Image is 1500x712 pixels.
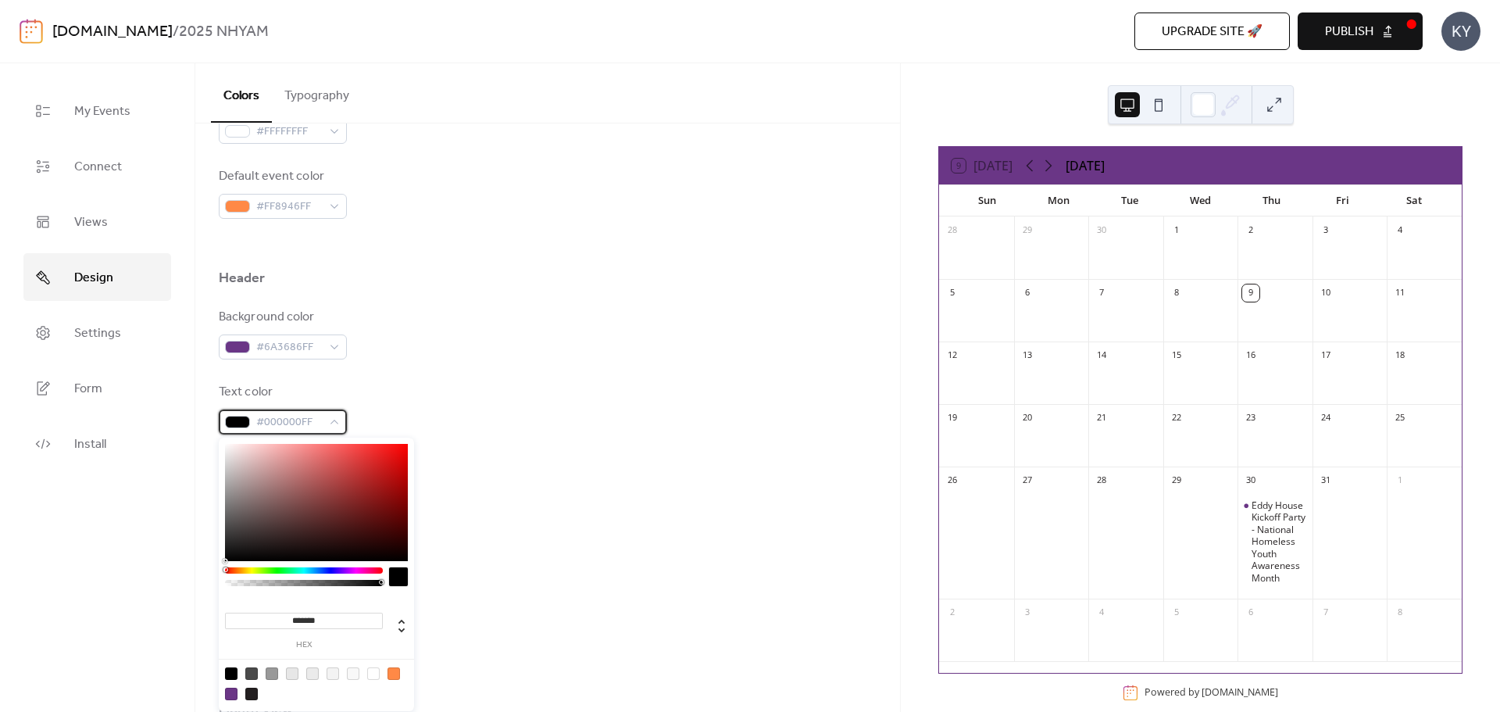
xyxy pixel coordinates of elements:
[1093,472,1110,489] div: 28
[225,667,237,680] div: rgb(0, 0, 0)
[23,309,171,356] a: Settings
[256,413,322,432] span: #000000FF
[367,667,380,680] div: rgb(255, 255, 255)
[1307,185,1378,216] div: Fri
[944,410,961,427] div: 19
[1391,222,1409,239] div: 4
[74,432,106,456] span: Install
[1317,604,1334,621] div: 7
[1242,410,1259,427] div: 23
[74,210,108,234] span: Views
[256,198,322,216] span: #FF8946FF
[1317,347,1334,364] div: 17
[219,308,344,327] div: Background color
[23,253,171,301] a: Design
[1236,185,1307,216] div: Thu
[245,688,258,700] div: rgb(35, 31, 32)
[1019,472,1036,489] div: 27
[1019,410,1036,427] div: 20
[944,284,961,302] div: 5
[1391,284,1409,302] div: 11
[1168,347,1185,364] div: 15
[1134,13,1290,50] button: Upgrade site 🚀
[1242,222,1259,239] div: 2
[1242,347,1259,364] div: 16
[1378,185,1449,216] div: Sat
[1252,499,1306,585] div: Eddy House Kickoff Party - National Homeless Youth Awareness Month
[1145,686,1278,699] div: Powered by
[272,63,362,121] button: Typography
[266,667,278,680] div: rgb(153, 153, 153)
[1317,410,1334,427] div: 24
[1317,472,1334,489] div: 31
[327,667,339,680] div: rgb(243, 243, 243)
[52,17,173,47] a: [DOMAIN_NAME]
[286,667,298,680] div: rgb(231, 231, 231)
[347,667,359,680] div: rgb(248, 248, 248)
[1093,410,1110,427] div: 21
[219,269,266,288] div: Header
[225,641,383,649] label: hex
[211,63,272,123] button: Colors
[944,604,961,621] div: 2
[1066,156,1105,175] div: [DATE]
[1094,185,1165,216] div: Tue
[1023,185,1094,216] div: Mon
[20,19,43,44] img: logo
[1391,604,1409,621] div: 8
[219,167,344,186] div: Default event color
[1391,347,1409,364] div: 18
[1317,284,1334,302] div: 10
[74,321,121,345] span: Settings
[1391,410,1409,427] div: 25
[1165,185,1236,216] div: Wed
[1168,284,1185,302] div: 8
[23,364,171,412] a: Form
[1317,222,1334,239] div: 3
[256,123,322,141] span: #FFFFFFFF
[1093,604,1110,621] div: 4
[23,198,171,245] a: Views
[944,472,961,489] div: 26
[219,383,344,402] div: Text color
[1162,23,1262,41] span: Upgrade site 🚀
[1019,604,1036,621] div: 3
[1242,284,1259,302] div: 9
[74,377,102,401] span: Form
[74,266,113,290] span: Design
[23,142,171,190] a: Connect
[1298,13,1423,50] button: Publish
[1093,284,1110,302] div: 7
[225,688,237,700] div: rgb(106, 54, 134)
[952,185,1023,216] div: Sun
[1391,472,1409,489] div: 1
[1019,222,1036,239] div: 29
[74,99,130,123] span: My Events
[306,667,319,680] div: rgb(235, 235, 235)
[387,667,400,680] div: rgb(255, 137, 70)
[1441,12,1480,51] div: KY
[1325,23,1373,41] span: Publish
[1168,472,1185,489] div: 29
[1019,284,1036,302] div: 6
[1168,604,1185,621] div: 5
[1202,686,1278,699] a: [DOMAIN_NAME]
[1168,222,1185,239] div: 1
[1093,347,1110,364] div: 14
[944,347,961,364] div: 12
[944,222,961,239] div: 28
[256,338,322,357] span: #6A3686FF
[1242,472,1259,489] div: 30
[1168,410,1185,427] div: 22
[23,420,171,467] a: Install
[245,667,258,680] div: rgb(74, 74, 74)
[173,17,179,47] b: /
[74,155,122,179] span: Connect
[1093,222,1110,239] div: 30
[1019,347,1036,364] div: 13
[179,17,269,47] b: 2025 NHYAM
[1242,604,1259,621] div: 6
[23,87,171,134] a: My Events
[1237,499,1312,585] div: Eddy House Kickoff Party - National Homeless Youth Awareness Month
